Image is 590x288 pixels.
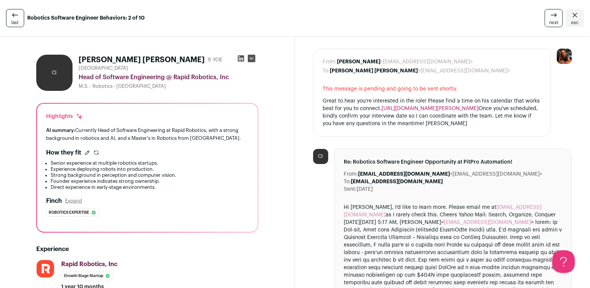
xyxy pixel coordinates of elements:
h1: [PERSON_NAME] [PERSON_NAME] [79,55,205,65]
span: Robotics expertise [49,209,89,216]
a: [URL][DOMAIN_NAME][PERSON_NAME] [381,106,479,111]
span: Rapid Robotics, Inc [61,261,117,267]
img: 13968079-medium_jpg [557,49,572,64]
li: Senior experience at multiple robotics startups. [51,160,249,166]
dd: <[EMAIL_ADDRESS][DOMAIN_NAME]> [330,67,510,75]
a: [EMAIL_ADDRESS][DOMAIN_NAME] [444,220,531,225]
span: [GEOGRAPHIC_DATA] [79,65,128,71]
div: 9 YOE [208,56,222,64]
div: CI [36,55,73,91]
dd: <[EMAIL_ADDRESS][DOMAIN_NAME]> [358,170,542,178]
span: AI summary: [46,128,75,133]
a: next [545,9,563,27]
b: [PERSON_NAME] [337,59,380,64]
b: [EMAIL_ADDRESS][DOMAIN_NAME] [351,179,443,184]
img: 7beca16d1c0566526883af38d4a201639dbce81a00806115cb628f6659e278ad.png [37,260,54,277]
h2: Experience [36,245,258,254]
a: last [6,9,24,27]
dt: To: [323,67,330,75]
span: esc [571,20,579,26]
div: Currently Head of Software Engineering at Rapid Robotics, with a strong background in robotics an... [46,126,249,142]
dt: To: [344,178,351,185]
strong: Robotics Software Engineer Behaviors: 2 of 10 [27,14,145,22]
b: [PERSON_NAME] [PERSON_NAME] [330,68,418,74]
iframe: Help Scout Beacon - Open [552,250,575,273]
span: last [12,20,19,26]
dt: Sent: [344,185,357,193]
li: Strong background in perception and computer vision. [51,172,249,178]
div: M.S. - Robotics - [GEOGRAPHIC_DATA] [79,83,258,89]
li: Experience deploying robots into production. [51,166,249,172]
button: Expand [65,198,82,204]
dd: [DATE] [357,185,373,193]
a: Close [566,9,584,27]
dd: <[EMAIL_ADDRESS][DOMAIN_NAME]> [337,58,473,66]
li: Founder experience indicates strong ownership. [51,178,249,184]
li: Growth Stage Startup [61,272,113,280]
h2: Finch [46,196,62,205]
dt: From: [344,170,358,178]
li: Direct experience in early-stage environments. [51,184,249,190]
div: CI [313,149,328,164]
div: Head of Software Engineering @ Rapid Robotics, Inc [79,73,258,82]
h2: How they fit [46,148,81,157]
span: next [549,20,558,26]
dt: From: [323,58,337,66]
div: Great to hear you're interested in the role! Please find a time on his calendar that works best f... [323,97,541,127]
b: [EMAIL_ADDRESS][DOMAIN_NAME] [358,172,450,177]
div: Highlights [46,113,83,120]
span: Re: Robotics Software Engineer Opportunity at PitPro Automation! [344,158,562,166]
span: This message is pending and going to be sent shortly. [323,85,541,93]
